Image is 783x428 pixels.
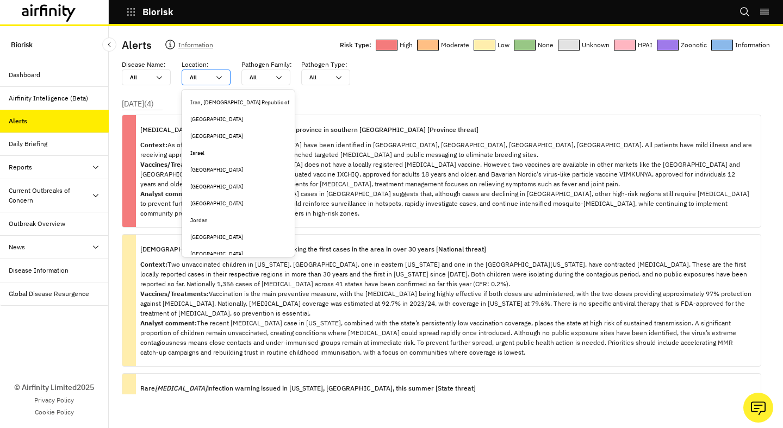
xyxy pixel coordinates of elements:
[9,70,40,80] div: Dashboard
[140,289,209,298] strong: Vaccines/Treatments:
[190,149,286,157] div: Israel
[35,407,74,417] a: Cookie Policy
[34,395,74,405] a: Privacy Policy
[122,98,154,110] p: [DATE] ( 4 )
[739,3,750,21] button: Search
[142,7,173,17] p: Biorisk
[190,166,286,174] div: [GEOGRAPHIC_DATA]
[9,139,47,149] div: Daily Briefing
[140,160,209,168] strong: Vaccines/Treatments:
[190,182,286,191] div: [GEOGRAPHIC_DATA]
[638,39,652,51] p: HPAI
[400,39,413,51] p: High
[681,39,707,51] p: Zoonotic
[190,98,286,106] div: Iran, [DEMOGRAPHIC_DATA] Republic of
[122,37,152,53] p: Alerts
[190,250,286,258] div: [GEOGRAPHIC_DATA]
[9,186,91,205] div: Current Outbreaks of Concern
[140,124,478,136] p: [MEDICAL_DATA] spreads to [GEOGRAPHIC_DATA] province in southern [GEOGRAPHIC_DATA] [Province threat]
[735,39,770,51] p: Information
[126,3,173,21] button: Biorisk
[301,60,347,70] p: Pathogen Type :
[441,39,469,51] p: Moderate
[122,60,166,70] p: Disease Name :
[582,39,610,51] p: Unknown
[155,384,207,392] i: [MEDICAL_DATA]
[11,35,33,55] p: Biorisk
[190,233,286,241] div: [GEOGRAPHIC_DATA]
[9,116,27,126] div: Alerts
[140,260,167,268] strong: Context:
[9,93,88,103] div: Airfinity Intelligence (Beta)
[9,219,65,229] div: Outbreak Overview
[140,382,476,394] p: Rare infection warning issued in [US_STATE], [GEOGRAPHIC_DATA], this summer [State threat]
[190,132,286,140] div: [GEOGRAPHIC_DATA]
[102,37,116,52] button: Close Sidebar
[241,60,292,70] p: Pathogen Family :
[182,60,209,70] p: Location :
[140,260,752,357] p: Two unvaccinated children in [US_STATE], [GEOGRAPHIC_DATA], one in eastern [US_STATE] and one in ...
[9,266,69,275] div: Disease Information
[140,140,752,218] p: As of [DATE], eight cases of [MEDICAL_DATA] have been identified in [GEOGRAPHIC_DATA], [GEOGRAPHI...
[14,382,94,393] p: © Airfinity Limited 2025
[538,39,554,51] p: None
[178,39,213,54] p: Information
[9,162,32,172] div: Reports
[190,216,286,224] div: Jordan
[498,39,509,51] p: Low
[140,319,197,327] strong: Analyst comment:
[140,141,167,149] strong: Context:
[9,242,25,252] div: News
[140,190,197,198] strong: Analyst comment:
[140,243,486,255] p: [DEMOGRAPHIC_DATA] spread to [US_STATE], marking the first cases in the area in over 30 years [Na...
[190,199,286,207] div: [GEOGRAPHIC_DATA]
[340,39,371,51] p: Risk Type:
[743,393,773,423] button: Ask our analysts
[9,289,89,299] div: Global Disease Resurgence
[190,115,286,123] div: [GEOGRAPHIC_DATA]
